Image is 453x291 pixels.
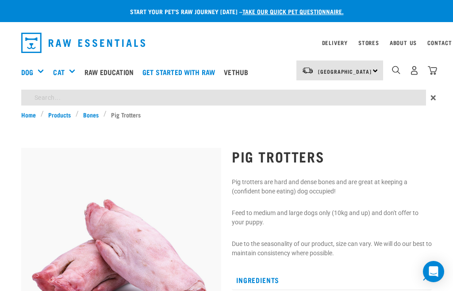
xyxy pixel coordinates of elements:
nav: dropdown navigation [14,29,439,57]
a: Vethub [222,54,255,90]
input: Search... [21,90,426,106]
a: Delivery [322,41,348,44]
span: × [430,90,436,106]
img: user.png [410,66,419,75]
img: home-icon-1@2x.png [392,66,400,74]
a: Home [21,110,41,119]
a: take our quick pet questionnaire. [242,10,344,13]
a: Products [44,110,76,119]
span: [GEOGRAPHIC_DATA] [318,70,372,73]
a: Raw Education [82,54,140,90]
img: home-icon@2x.png [428,66,437,75]
a: Contact [427,41,452,44]
a: Cat [53,67,64,77]
img: Raw Essentials Logo [21,33,145,53]
p: Feed to medium and large dogs only (10kg and up) and don't offer to your puppy. [232,208,432,227]
p: Due to the seasonality of our product, size can vary. We will do our best to maintain consistency... [232,239,432,258]
a: About Us [390,41,417,44]
div: Open Intercom Messenger [423,261,444,282]
p: Ingredients [232,270,432,290]
h1: Pig Trotters [232,148,432,164]
nav: breadcrumbs [21,110,432,119]
img: van-moving.png [302,67,314,75]
a: Stores [358,41,379,44]
a: Dog [21,67,33,77]
p: Pig trotters are hard and dense bones and are great at keeping a (confident bone eating) dog occu... [232,178,432,196]
a: Get started with Raw [140,54,222,90]
a: Bones [79,110,104,119]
